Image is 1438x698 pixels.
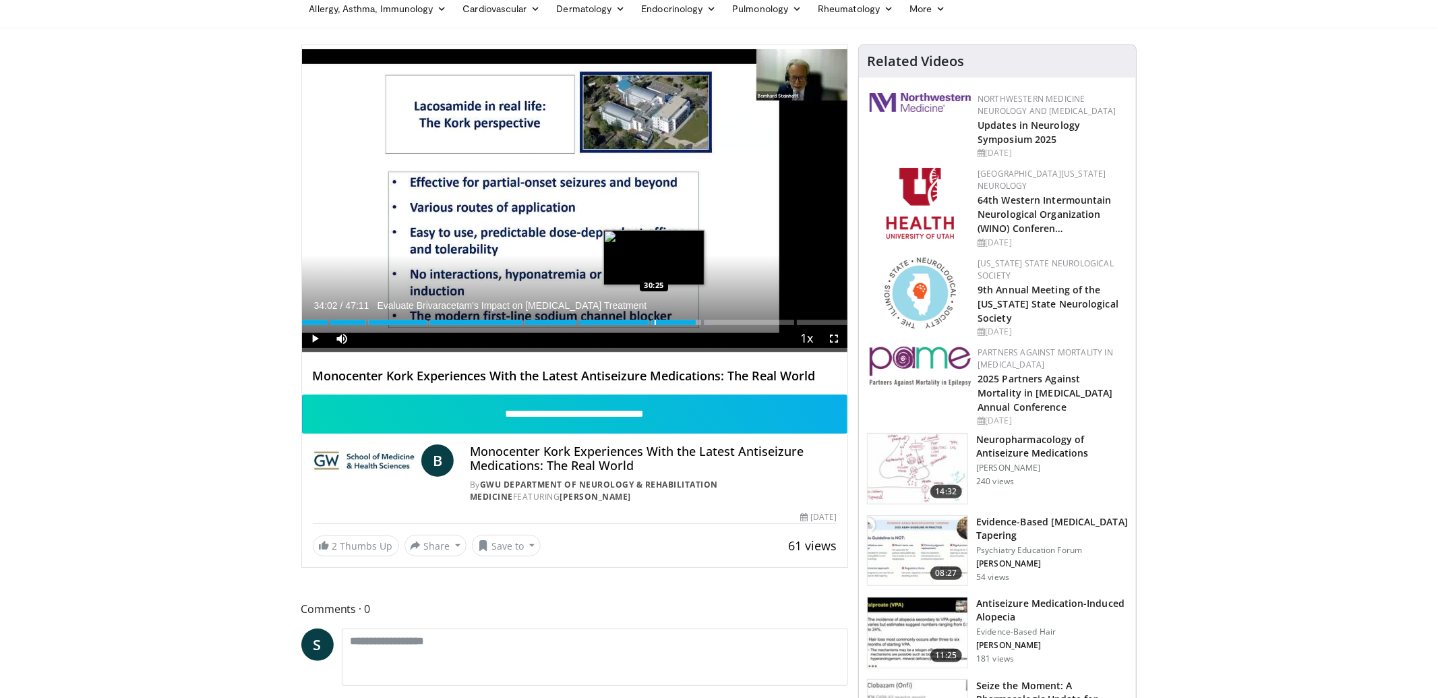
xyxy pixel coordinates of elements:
button: Save to [472,535,541,556]
img: f6362829-b0a3-407d-a044-59546adfd345.png.150x105_q85_autocrop_double_scale_upscale_version-0.2.png [887,168,954,239]
img: 71a8b48c-8850-4916-bbdd-e2f3ccf11ef9.png.150x105_q85_autocrop_double_scale_upscale_version-0.2.png [885,258,956,328]
a: Updates in Neurology Symposium 2025 [978,119,1080,146]
p: [PERSON_NAME] [976,640,1128,651]
div: By FEATURING [470,479,837,503]
h3: Antiseizure Medication-Induced Alopecia [976,597,1128,624]
a: 11:25 Antiseizure Medication-Induced Alopecia Evidence-Based Hair [PERSON_NAME] 181 views [867,597,1128,668]
img: eb8b354f-837c-42f6-ab3d-1e8ded9eaae7.png.150x105_q85_autocrop_double_scale_upscale_version-0.2.png [870,347,971,386]
video-js: Video Player [302,45,848,353]
img: dc9eff34-8ecf-47fc-ae32-9db00530c429.150x105_q85_crop-smart_upscale.jpg [868,598,967,668]
a: 2025 Partners Against Mortality in [MEDICAL_DATA] Annual Conference [978,372,1113,413]
img: GWU Department of Neurology & Rehabilitation Medicine [313,444,416,477]
h3: Evidence-Based [MEDICAL_DATA] Tapering [976,515,1128,542]
h4: Monocenter Kork Experiences With the Latest Antiseizure Medications: The Real World [470,444,837,473]
h4: Monocenter Kork Experiences With the Latest Antiseizure Medications: The Real World [313,369,837,384]
div: [DATE] [978,326,1125,338]
span: 34:02 [314,300,338,311]
button: Share [405,535,467,556]
p: [PERSON_NAME] [976,463,1128,473]
h4: Related Videos [867,53,964,69]
div: [DATE] [978,237,1125,249]
div: Progress Bar [302,320,848,325]
a: 2 Thumbs Up [313,535,399,556]
a: GWU Department of Neurology & Rehabilitation Medicine [470,479,718,502]
img: image.jpeg [603,230,705,285]
p: Evidence-Based Hair [976,627,1128,637]
img: e258684e-4bcd-4ffc-ad60-dc5a1a76ac15.150x105_q85_crop-smart_upscale.jpg [868,434,967,504]
p: 181 views [976,653,1014,664]
span: 2 [332,540,338,552]
span: 47:11 [345,300,369,311]
img: 67f01596-a24c-4eb8-8e8d-fa35551849a0.150x105_q85_crop-smart_upscale.jpg [868,516,967,586]
a: 08:27 Evidence-Based [MEDICAL_DATA] Tapering Psychiatry Education Forum [PERSON_NAME] 54 views [867,515,1128,587]
span: / [340,300,343,311]
a: Northwestern Medicine Neurology and [MEDICAL_DATA] [978,93,1116,117]
div: [DATE] [800,511,837,523]
a: [US_STATE] State Neurological Society [978,258,1114,281]
p: 54 views [976,572,1009,583]
a: Partners Against Mortality in [MEDICAL_DATA] [978,347,1113,370]
a: B [421,444,454,477]
button: Mute [329,325,356,352]
a: 9th Annual Meeting of the [US_STATE] State Neurological Society [978,283,1118,324]
button: Fullscreen [820,325,847,352]
a: 14:32 Neuropharmacology of Antiseizure Medications [PERSON_NAME] 240 views [867,433,1128,504]
a: [GEOGRAPHIC_DATA][US_STATE] Neurology [978,168,1106,192]
span: 11:25 [930,649,963,662]
span: 14:32 [930,485,963,498]
img: 2a462fb6-9365-492a-ac79-3166a6f924d8.png.150x105_q85_autocrop_double_scale_upscale_version-0.2.jpg [870,93,971,112]
p: 240 views [976,476,1014,487]
div: [DATE] [978,147,1125,159]
p: [PERSON_NAME] [976,558,1128,569]
span: 61 views [788,537,837,554]
button: Play [302,325,329,352]
a: S [301,629,334,661]
a: 64th Western Intermountain Neurological Organization (WINO) Conferen… [978,194,1112,235]
span: Comments 0 [301,600,849,618]
button: Playback Rate [793,325,820,352]
h3: Neuropharmacology of Antiseizure Medications [976,433,1128,460]
span: Evaluate Brivaracetam's Impact on [MEDICAL_DATA] Treatment [377,299,647,312]
a: [PERSON_NAME] [560,491,631,502]
span: 08:27 [930,566,963,580]
p: Psychiatry Education Forum [976,545,1128,556]
div: [DATE] [978,415,1125,427]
